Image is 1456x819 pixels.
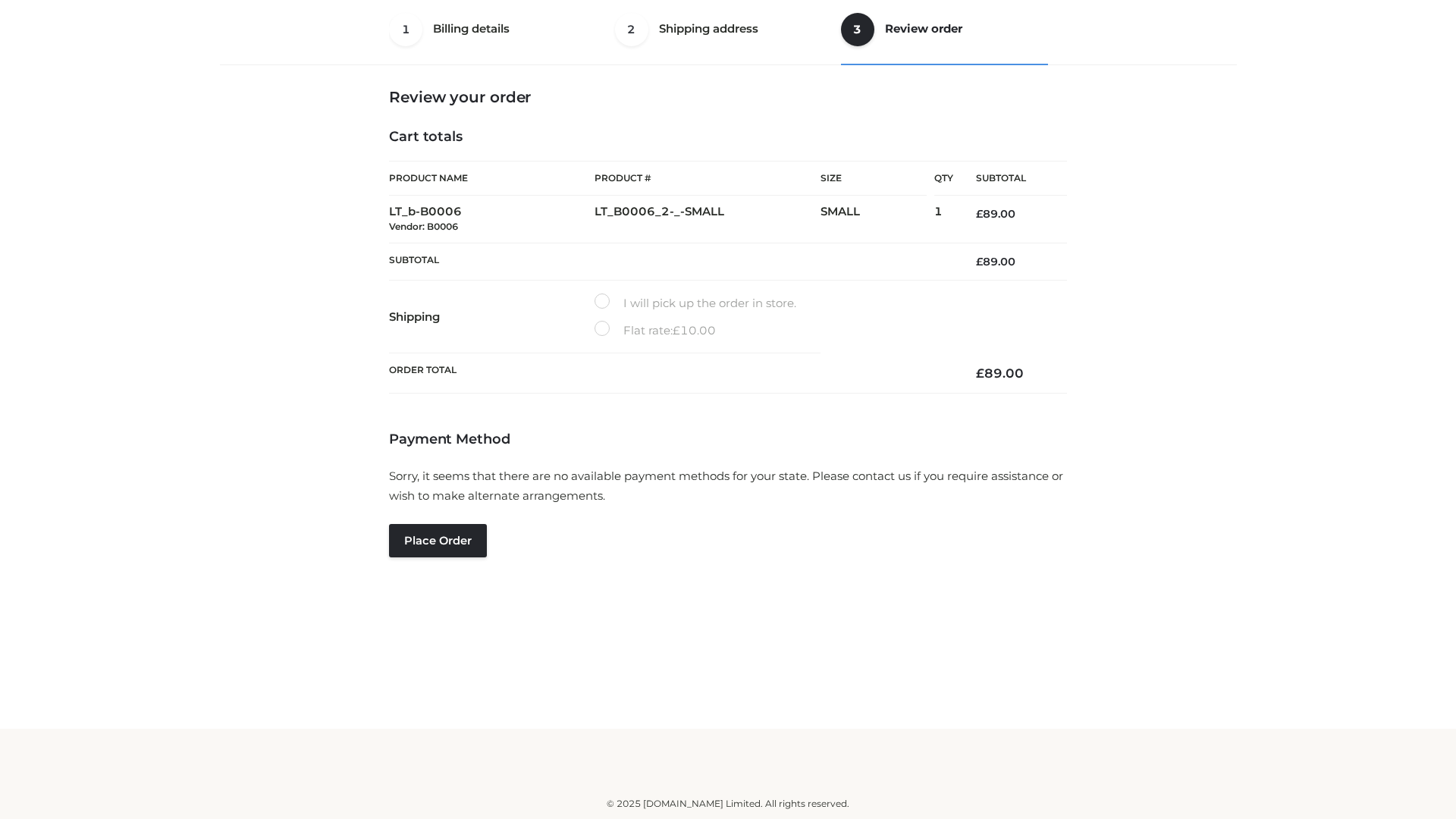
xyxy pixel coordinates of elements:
span: £ [976,366,984,381]
th: Shipping [389,281,595,353]
label: I will pick up the order in store. [595,293,796,313]
small: Vendor: B0006 [389,221,458,232]
bdi: 89.00 [976,255,1015,268]
bdi: 89.00 [976,207,1015,221]
div: © 2025 [DOMAIN_NAME] Limited. All rights reserved. [225,796,1231,811]
bdi: 10.00 [673,323,716,337]
td: LT_b-B0006 [389,196,595,243]
th: Subtotal [389,243,953,280]
th: Size [821,162,927,196]
td: 1 [934,196,953,243]
td: SMALL [821,196,934,243]
h4: Cart totals [389,129,1067,146]
bdi: 89.00 [976,366,1024,381]
h3: Review your order [389,88,1067,106]
span: £ [976,255,983,268]
th: Qty [934,161,953,196]
button: Place order [389,524,487,557]
span: Sorry, it seems that there are no available payment methods for your state. Please contact us if ... [389,469,1063,503]
h4: Payment Method [389,431,1067,448]
label: Flat rate: [595,321,716,340]
span: £ [673,323,680,337]
td: LT_B0006_2-_-SMALL [595,196,821,243]
span: £ [976,207,983,221]
th: Product # [595,161,821,196]
th: Subtotal [953,162,1067,196]
th: Order Total [389,353,953,394]
th: Product Name [389,161,595,196]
